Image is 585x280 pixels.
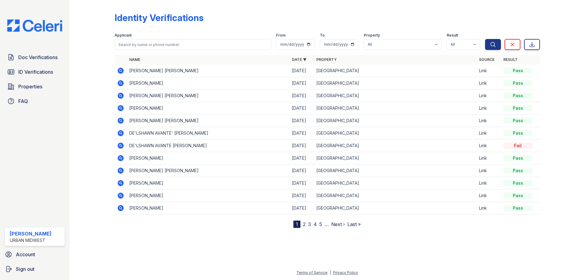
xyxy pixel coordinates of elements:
[503,57,518,62] a: Result
[559,256,579,274] iframe: chat widget
[18,83,42,90] span: Properties
[289,77,314,90] td: [DATE]
[5,51,65,63] a: Doc Verifications
[314,65,477,77] td: [GEOGRAPHIC_DATA]
[347,221,361,227] a: Last »
[314,102,477,115] td: [GEOGRAPHIC_DATA]
[447,33,458,38] label: Result
[503,155,533,161] div: Pass
[289,190,314,202] td: [DATE]
[477,115,501,127] td: Link
[289,202,314,214] td: [DATE]
[10,237,51,243] div: Urban Midwest
[503,130,533,136] div: Pass
[127,115,289,127] td: [PERSON_NAME] [PERSON_NAME]
[314,127,477,140] td: [GEOGRAPHIC_DATA]
[127,90,289,102] td: [PERSON_NAME] [PERSON_NAME]
[477,177,501,190] td: Link
[115,33,132,38] label: Applicant
[289,102,314,115] td: [DATE]
[5,80,65,93] a: Properties
[127,127,289,140] td: DE'LSHAWN AVANTE' [PERSON_NAME]
[324,221,329,228] span: …
[127,65,289,77] td: [PERSON_NAME] [PERSON_NAME]
[477,140,501,152] td: Link
[503,193,533,199] div: Pass
[127,152,289,165] td: [PERSON_NAME]
[289,90,314,102] td: [DATE]
[5,66,65,78] a: ID Verifications
[289,65,314,77] td: [DATE]
[314,202,477,214] td: [GEOGRAPHIC_DATA]
[127,190,289,202] td: [PERSON_NAME]
[331,221,345,227] a: Next ›
[319,221,322,227] a: 5
[503,80,533,86] div: Pass
[314,190,477,202] td: [GEOGRAPHIC_DATA]
[127,140,289,152] td: DE'LSHAWN AVANTE [PERSON_NAME]
[364,33,380,38] label: Property
[289,140,314,152] td: [DATE]
[314,221,317,227] a: 4
[330,270,331,275] div: |
[333,270,358,275] a: Privacy Policy
[289,127,314,140] td: [DATE]
[276,33,285,38] label: From
[18,54,58,61] span: Doc Verifications
[2,248,67,261] a: Account
[16,265,34,273] span: Sign out
[314,140,477,152] td: [GEOGRAPHIC_DATA]
[115,39,271,50] input: Search by name or phone number
[314,177,477,190] td: [GEOGRAPHIC_DATA]
[127,77,289,90] td: [PERSON_NAME]
[289,152,314,165] td: [DATE]
[292,57,307,62] a: Date ▼
[18,97,28,105] span: FAQ
[314,115,477,127] td: [GEOGRAPHIC_DATA]
[477,77,501,90] td: Link
[289,165,314,177] td: [DATE]
[477,127,501,140] td: Link
[127,202,289,214] td: [PERSON_NAME]
[10,230,51,237] div: [PERSON_NAME]
[477,202,501,214] td: Link
[314,165,477,177] td: [GEOGRAPHIC_DATA]
[503,180,533,186] div: Pass
[503,118,533,124] div: Pass
[503,68,533,74] div: Pass
[479,57,495,62] a: Source
[477,165,501,177] td: Link
[289,115,314,127] td: [DATE]
[289,177,314,190] td: [DATE]
[303,221,306,227] a: 2
[503,168,533,174] div: Pass
[5,95,65,107] a: FAQ
[314,90,477,102] td: [GEOGRAPHIC_DATA]
[477,190,501,202] td: Link
[503,143,533,149] div: Fail
[127,177,289,190] td: [PERSON_NAME]
[18,68,53,76] span: ID Verifications
[2,19,67,32] img: CE_Logo_Blue-a8612792a0a2168367f1c8372b55b34899dd931a85d93a1a3d3e32e68fde9ad4.png
[503,205,533,211] div: Pass
[115,12,204,23] div: Identity Verifications
[316,57,337,62] a: Property
[16,251,35,258] span: Account
[314,77,477,90] td: [GEOGRAPHIC_DATA]
[293,221,300,228] div: 1
[127,102,289,115] td: [PERSON_NAME]
[477,152,501,165] td: Link
[308,221,311,227] a: 3
[477,65,501,77] td: Link
[314,152,477,165] td: [GEOGRAPHIC_DATA]
[129,57,140,62] a: Name
[320,33,325,38] label: To
[503,93,533,99] div: Pass
[503,105,533,111] div: Pass
[127,165,289,177] td: [PERSON_NAME] [PERSON_NAME]
[2,263,67,275] a: Sign out
[477,90,501,102] td: Link
[477,102,501,115] td: Link
[296,270,328,275] a: Terms of Service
